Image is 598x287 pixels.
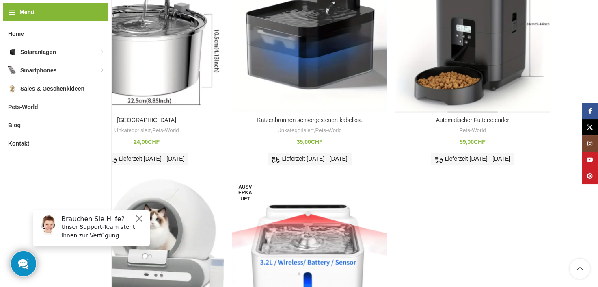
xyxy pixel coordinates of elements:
a: Katzenbrunnen sensorgesteuert kabellos. [257,117,362,123]
a: Unkategorisiert [114,127,151,135]
a: Instagram Social Link [582,135,598,152]
span: Home [8,26,24,41]
a: Pets-World [459,127,486,135]
a: [GEOGRAPHIC_DATA] [117,117,176,123]
span: Blog [8,118,21,133]
img: Sales & Geschenkideen [8,85,16,93]
a: Pets-World [152,127,179,135]
bdi: 35,00 [297,139,323,145]
img: Smartphones [8,66,16,74]
p: Unser Support-Team steht Ihnen zur Verfügung [35,19,119,36]
a: Pinterest Social Link [582,168,598,184]
span: CHF [474,139,486,145]
img: Solaranlagen [8,48,16,56]
div: Lieferzeit [DATE] - [DATE] [105,153,188,165]
span: CHF [311,139,323,145]
a: X Social Link [582,119,598,135]
span: Smartphones [20,63,56,78]
a: Unkategorisiert [277,127,313,135]
div: , [236,127,383,135]
img: Customer service [11,11,32,32]
span: Pets-World [8,100,38,114]
span: Kontakt [8,136,29,151]
bdi: 24,00 [134,139,160,145]
span: CHF [148,139,160,145]
span: Sales & Geschenkideen [20,81,84,96]
h6: Brauchen Sie Hilfe? [35,11,119,19]
div: Lieferzeit [DATE] - [DATE] [268,153,351,165]
div: , [73,127,220,135]
a: YouTube Social Link [582,152,598,168]
a: Pets-World [315,127,342,135]
a: Automatischer Futterspender [436,117,509,123]
button: Close [108,10,118,20]
span: Ausverkauft [235,182,255,204]
div: Lieferzeit [DATE] - [DATE] [431,153,514,165]
span: Menü [19,8,35,17]
a: Facebook Social Link [582,103,598,119]
span: Solaranlagen [20,45,56,59]
bdi: 59,00 [460,139,486,145]
a: Scroll to top button [570,259,590,279]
